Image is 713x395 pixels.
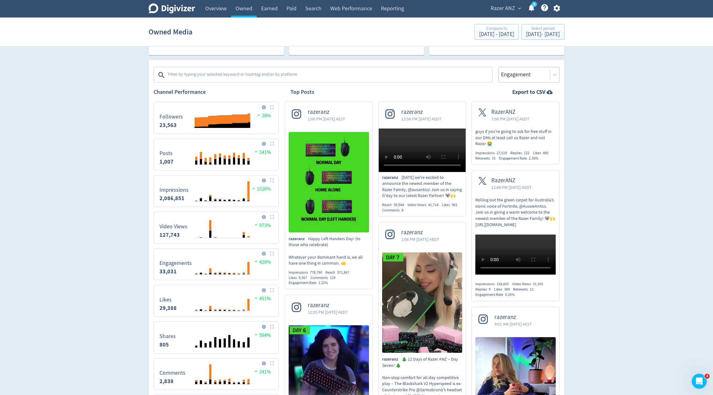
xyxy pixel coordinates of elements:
[159,121,177,129] strong: 23,563
[310,270,322,275] span: 778,790
[156,178,276,204] svg: Impressions 2,086,851
[512,88,545,96] strong: Export to CSV
[308,109,345,116] span: razeranz
[494,314,532,321] span: razeranz
[194,240,199,245] text: Sep
[533,2,535,7] text: 5
[213,277,218,281] text: Jan
[194,313,199,318] text: Sep
[222,167,228,171] text: Mar
[499,156,542,161] div: Engagement Rate
[289,270,326,275] div: Impressions
[513,287,537,292] div: Retweets
[475,150,510,156] div: Impressions
[156,288,276,314] svg: Likes 29,388
[231,277,237,281] text: May
[382,356,402,362] span: razeranz
[231,167,237,171] text: May
[270,178,274,182] img: Placeholder
[194,387,199,391] text: Sep
[203,387,209,391] text: Nov
[222,313,228,318] text: Mar
[156,324,276,351] svg: Shares 805
[159,377,174,385] strong: 2,838
[488,3,523,13] button: Razer ANZ
[382,208,407,213] div: Comments
[213,313,218,318] text: Jan
[253,296,271,302] span: 451%
[213,387,218,391] text: Jan
[231,240,237,245] text: May
[494,287,513,292] div: Likes
[394,202,404,207] span: 39,944
[156,105,276,131] svg: Followers 0
[253,149,271,155] span: 241%
[472,170,559,276] a: RazerANZ12:48 PM [DATE] AEDTRolling out the green carpet for Australia’s iconic voice of Fortnite...
[289,236,308,242] span: razeranz
[253,222,259,227] img: positive-performance.svg
[382,202,407,208] div: Reach
[203,350,209,354] text: Nov
[239,204,248,208] text: [DATE]
[475,156,499,161] div: Retweets
[692,374,707,389] iframe: Intercom live chat
[291,88,314,96] h2: Top Posts
[231,387,237,391] text: May
[159,223,187,230] dt: Video Views
[308,302,348,309] span: razeranz
[475,129,556,147] p: guys if you're going to ask for free stuff in our DMs at least call us Razer and not Razor 😭
[203,277,209,281] text: Nov
[239,167,248,171] text: [DATE]
[222,240,228,245] text: Mar
[497,150,507,155] span: 27,519
[479,26,514,32] div: Compare to
[253,259,259,264] img: positive-performance.svg
[382,175,463,199] p: [DATE] we're excited to announce the newest member of the Razer Family, @ausantics! Join us in sa...
[194,167,199,171] text: Sep
[194,350,199,354] text: Sep
[203,240,209,245] text: Nov
[253,296,259,300] img: positive-performance.svg
[512,281,547,287] div: Video Views
[156,361,276,387] svg: Comments 2,838
[213,240,218,245] text: Jan
[475,197,556,228] p: Rolling out the green carpet for Australia’s iconic voice of Fortnite, @AussieAntics. Join us in ...
[156,141,276,168] svg: Posts 1,007
[311,275,339,281] div: Comments
[159,260,192,267] dt: Engagements
[253,369,271,375] span: 241%
[159,113,183,120] dt: Followers
[705,374,710,379] span: 3
[231,350,237,354] text: May
[159,231,180,239] strong: 127,743
[479,32,514,37] div: [DATE] - [DATE]
[289,236,369,266] p: Happy Left Handers Day! (to those who celebrate) Whatever your dominant hand is, we all have one ...
[308,116,345,122] span: 1:00 PM [DATE] AEST
[154,88,279,96] h2: Channel Performance
[159,369,185,377] dt: Comments
[526,32,560,37] div: [DATE] - [DATE]
[270,251,274,256] img: Placeholder
[491,177,532,184] span: RazerANZ
[475,287,494,292] div: Replies
[159,304,177,312] strong: 29,388
[270,288,274,292] img: Placeholder
[270,361,274,365] img: Placeholder
[253,369,259,373] img: positive-performance.svg
[253,259,271,265] span: 426%
[194,277,199,281] text: Sep
[222,277,228,281] text: Mar
[492,156,496,161] span: 15
[491,3,515,13] span: Razer ANZ
[253,332,259,337] img: positive-performance.svg
[213,350,218,354] text: Jan
[239,387,248,391] text: [DATE]
[318,280,328,285] span: 1.22%
[407,202,442,208] div: Video Views
[533,281,543,286] span: 31,355
[213,204,218,208] text: Jan
[289,275,311,281] div: Likes
[428,202,438,207] span: 41,714
[270,215,274,219] img: Placeholder
[529,156,539,161] span: 2.30%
